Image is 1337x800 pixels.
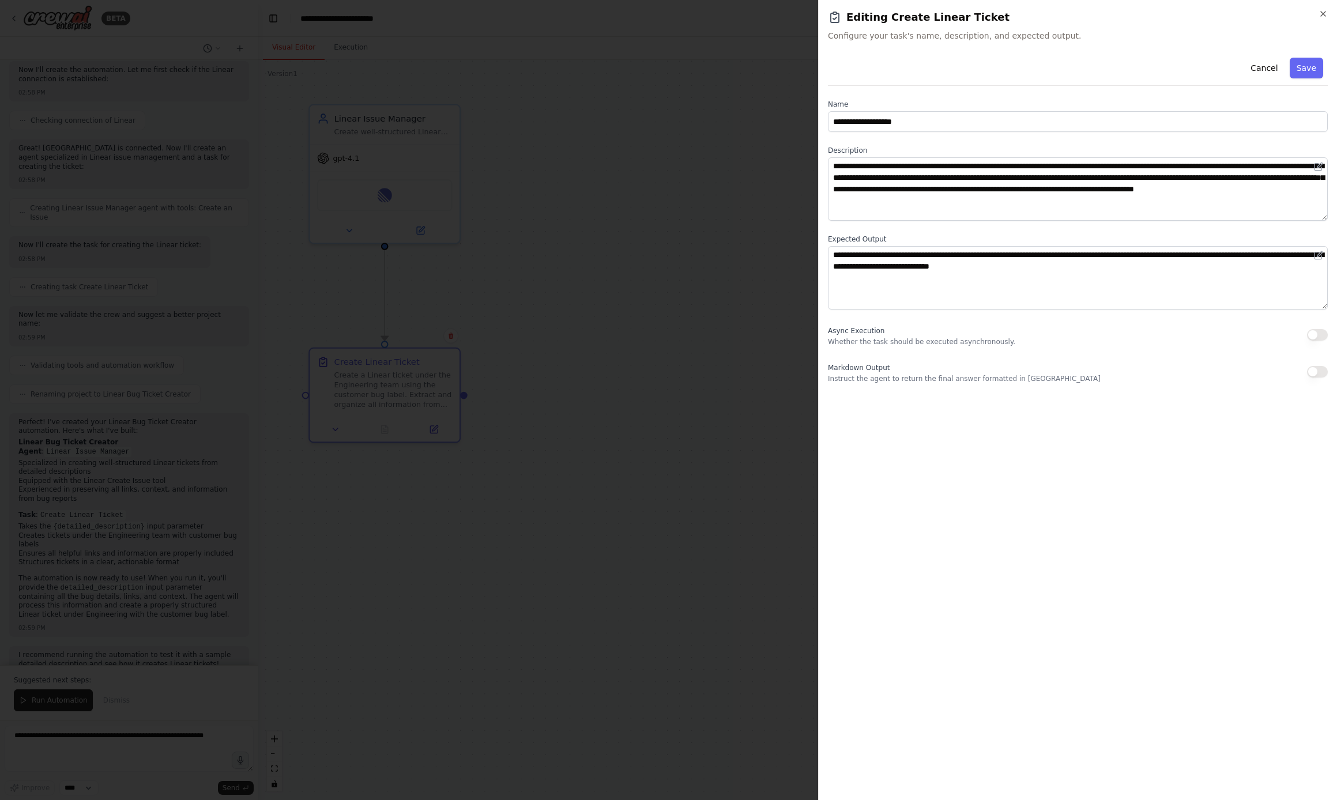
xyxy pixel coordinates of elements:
[828,235,1328,244] label: Expected Output
[828,337,1015,346] p: Whether the task should be executed asynchronously.
[828,9,1328,25] h2: Editing Create Linear Ticket
[828,100,1328,109] label: Name
[1312,160,1325,173] button: Open in editor
[1244,58,1285,78] button: Cancel
[828,30,1328,41] span: Configure your task's name, description, and expected output.
[828,327,884,335] span: Async Execution
[828,374,1101,383] p: Instruct the agent to return the final answer formatted in [GEOGRAPHIC_DATA]
[828,146,1328,155] label: Description
[828,364,890,372] span: Markdown Output
[1290,58,1323,78] button: Save
[1312,248,1325,262] button: Open in editor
